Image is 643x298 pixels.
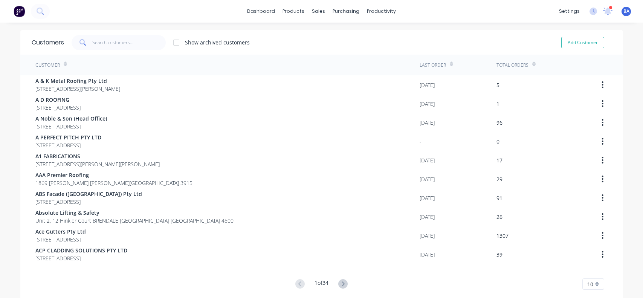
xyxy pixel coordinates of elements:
[496,62,528,69] div: Total Orders
[243,6,279,17] a: dashboard
[420,100,435,108] div: [DATE]
[496,175,502,183] div: 29
[420,232,435,240] div: [DATE]
[35,77,120,85] span: A & K Metal Roofing Pty Ltd
[496,81,499,89] div: 5
[35,122,107,130] span: [STREET_ADDRESS]
[420,81,435,89] div: [DATE]
[420,62,446,69] div: Last Order
[623,8,629,15] span: BA
[420,156,435,164] div: [DATE]
[420,119,435,127] div: [DATE]
[35,133,101,141] span: A PERFECT PITCH PTY LTD
[35,115,107,122] span: A Noble & Son (Head Office)
[14,6,25,17] img: Factory
[496,232,509,240] div: 1307
[35,104,81,112] span: [STREET_ADDRESS]
[35,254,127,262] span: [STREET_ADDRESS]
[35,62,60,69] div: Customer
[496,100,499,108] div: 1
[35,152,160,160] span: A1 FABRICATIONS
[420,194,435,202] div: [DATE]
[496,251,502,258] div: 39
[496,138,499,145] div: 0
[35,96,81,104] span: A D ROOFING
[35,209,234,217] span: Absolute Lifting & Safety
[35,171,192,179] span: AAA Premier Roofing
[35,228,86,235] span: Ace Gutters Pty Ltd
[35,85,120,93] span: [STREET_ADDRESS][PERSON_NAME]
[555,6,583,17] div: settings
[420,138,422,145] div: -
[308,6,329,17] div: sales
[35,217,234,225] span: Unit 2, 12 Hinkler Court BRENDALE [GEOGRAPHIC_DATA] [GEOGRAPHIC_DATA] 4500
[363,6,400,17] div: productivity
[315,279,328,290] div: 1 of 34
[329,6,363,17] div: purchasing
[35,246,127,254] span: ACP CLADDING SOLUTIONS PTY LTD
[279,6,308,17] div: products
[35,179,192,187] span: 1869 [PERSON_NAME] [PERSON_NAME][GEOGRAPHIC_DATA] 3915
[420,213,435,221] div: [DATE]
[496,213,502,221] div: 26
[185,38,250,46] div: Show archived customers
[587,280,593,288] span: 10
[420,251,435,258] div: [DATE]
[35,198,142,206] span: [STREET_ADDRESS]
[496,156,502,164] div: 17
[32,38,64,47] div: Customers
[35,160,160,168] span: [STREET_ADDRESS][PERSON_NAME][PERSON_NAME]
[35,190,142,198] span: ABS Facade ([GEOGRAPHIC_DATA]) Pty Ltd
[92,35,166,50] input: Search customers...
[496,119,502,127] div: 96
[496,194,502,202] div: 91
[35,141,101,149] span: [STREET_ADDRESS]
[420,175,435,183] div: [DATE]
[35,235,86,243] span: [STREET_ADDRESS]
[561,37,604,48] button: Add Customer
